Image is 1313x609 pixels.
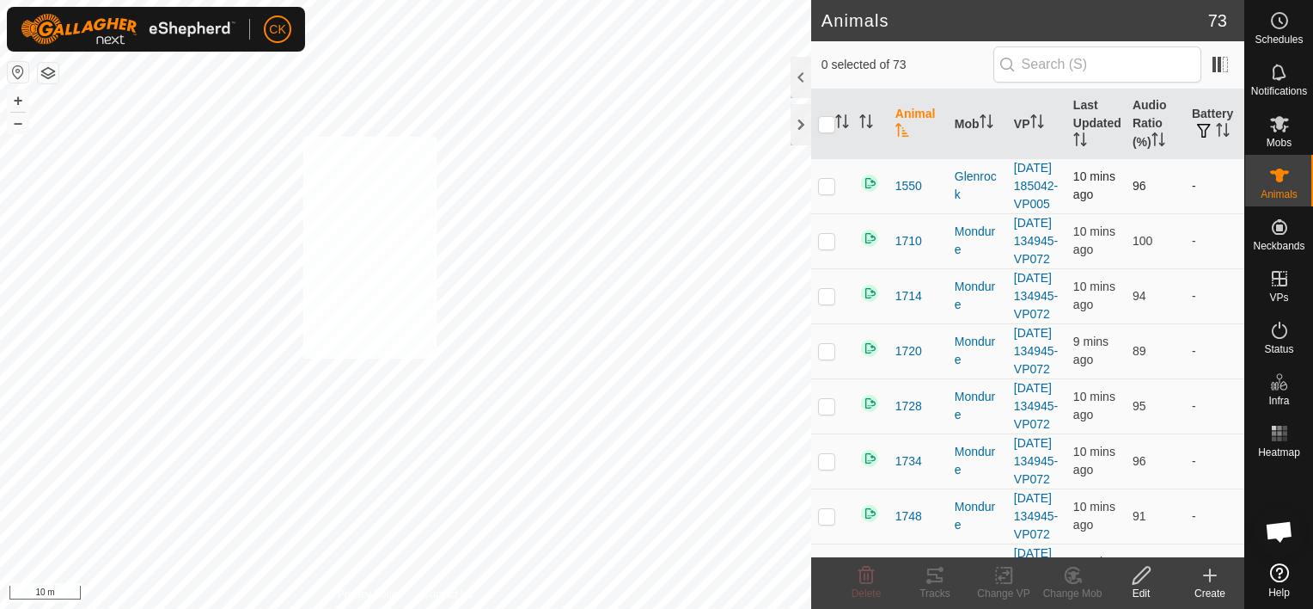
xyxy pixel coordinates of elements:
p-sorticon: Activate to sort [1151,135,1165,149]
button: Reset Map [8,62,28,83]
span: 1734 [895,452,922,471]
div: Mondure [955,388,1000,424]
span: 30 Sept 2025, 8:24 am [1073,445,1115,477]
p-sorticon: Activate to sort [1216,126,1230,139]
button: + [8,90,28,111]
span: VPs [1269,292,1288,303]
span: 96 [1133,454,1146,468]
td: - [1185,489,1244,544]
span: Mobs [1267,138,1292,148]
span: 30 Sept 2025, 8:23 am [1073,555,1115,587]
input: Search (S) [993,46,1201,83]
a: [DATE] 134945-VP072 [1014,491,1058,541]
div: Glenrock [955,168,1000,204]
span: Infra [1268,396,1289,406]
span: 30 Sept 2025, 8:23 am [1073,280,1115,311]
a: [DATE] 134945-VP072 [1014,381,1058,431]
td: - [1185,378,1244,434]
span: 1710 [895,232,922,250]
td: - [1185,268,1244,323]
span: 96 [1133,179,1146,193]
a: [DATE] 134945-VP072 [1014,271,1058,321]
p-sorticon: Activate to sort [859,117,873,131]
span: Status [1264,344,1293,354]
span: 73 [1208,8,1227,34]
span: 30 Sept 2025, 8:23 am [1073,390,1115,421]
td: - [1185,158,1244,213]
div: Create [1176,586,1244,601]
h2: Animals [821,10,1208,31]
div: Open chat [1254,506,1305,557]
th: Audio Ratio (%) [1126,89,1185,159]
div: Tracks [901,586,969,601]
span: 30 Sept 2025, 8:24 am [1073,500,1115,532]
span: 30 Sept 2025, 8:24 am [1073,225,1115,256]
span: 30 Sept 2025, 8:25 am [1073,335,1108,366]
a: Contact Us [423,587,473,602]
span: 91 [1133,509,1146,523]
p-sorticon: Activate to sort [895,126,909,139]
span: Neckbands [1253,241,1304,251]
span: CK [269,21,285,39]
div: Mondure [955,278,1000,314]
span: Animals [1261,189,1298,200]
div: Mondure [955,223,1000,259]
img: Gallagher Logo [21,14,235,45]
span: 1748 [895,507,922,526]
th: Mob [948,89,1007,159]
img: returning on [859,503,880,524]
th: VP [1007,89,1066,159]
th: Animal [889,89,948,159]
button: – [8,113,28,133]
img: returning on [859,228,880,249]
span: Schedules [1255,34,1303,45]
span: 1714 [895,287,922,305]
div: Mondure [955,443,1000,479]
a: [DATE] 134945-VP072 [1014,326,1058,376]
th: Battery [1185,89,1244,159]
img: returning on [859,173,880,194]
p-sorticon: Activate to sort [835,117,849,131]
td: - [1185,323,1244,378]
img: returning on [859,338,880,359]
button: Map Layers [38,63,58,83]
span: Heatmap [1258,447,1300,458]
div: Edit [1107,586,1176,601]
a: [DATE] 185042-VP005 [1014,546,1058,596]
a: [DATE] 134945-VP072 [1014,216,1058,266]
div: Mondure [955,498,1000,534]
div: Change VP [969,586,1038,601]
span: Delete [852,587,882,600]
span: Help [1268,587,1290,598]
div: Change Mob [1038,586,1107,601]
td: - [1185,434,1244,489]
img: returning on [859,283,880,304]
img: returning on [859,448,880,469]
a: Help [1245,557,1313,605]
a: Privacy Policy [338,587,402,602]
span: 100 [1133,234,1152,248]
p-sorticon: Activate to sort [980,117,993,131]
span: 1720 [895,342,922,360]
th: Last Updated [1066,89,1126,159]
p-sorticon: Activate to sort [1030,117,1044,131]
span: 95 [1133,399,1146,413]
span: 1550 [895,177,922,195]
span: 1728 [895,397,922,415]
div: Mondure [955,333,1000,369]
img: returning on [859,393,880,414]
span: 30 Sept 2025, 8:23 am [1073,169,1115,201]
a: [DATE] 185042-VP005 [1014,161,1058,211]
td: - [1185,213,1244,268]
span: 89 [1133,344,1146,358]
span: 0 selected of 73 [821,56,993,74]
span: 94 [1133,289,1146,303]
p-sorticon: Activate to sort [1073,135,1087,149]
td: - [1185,544,1244,599]
span: Notifications [1251,86,1307,96]
a: [DATE] 134945-VP072 [1014,436,1058,486]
